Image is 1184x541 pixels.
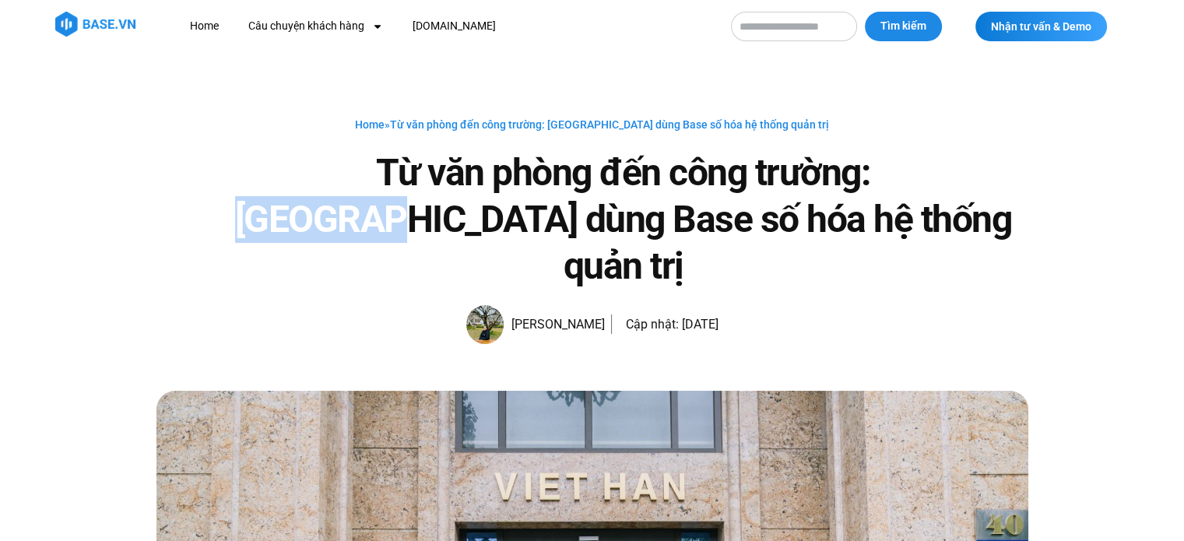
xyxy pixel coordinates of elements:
nav: Menu [178,12,715,40]
a: [DOMAIN_NAME] [401,12,508,40]
span: Từ văn phòng đến công trường: [GEOGRAPHIC_DATA] dùng Base số hóa hệ thống quản trị [390,118,829,131]
button: Tìm kiếm [865,12,942,41]
a: Nhận tư vấn & Demo [975,12,1107,41]
a: Home [178,12,230,40]
span: Nhận tư vấn & Demo [991,21,1091,32]
time: [DATE] [682,317,718,332]
a: Câu chuyện khách hàng [237,12,395,40]
a: Picture of Đoàn Đức [PERSON_NAME] [466,305,605,344]
a: Home [355,118,385,131]
span: Tìm kiếm [880,19,926,34]
span: Cập nhật: [626,317,679,332]
h1: Từ văn phòng đến công trường: [GEOGRAPHIC_DATA] dùng Base số hóa hệ thống quản trị [219,149,1028,290]
img: Picture of Đoàn Đức [466,305,504,344]
span: [PERSON_NAME] [504,314,605,335]
span: » [355,118,829,131]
